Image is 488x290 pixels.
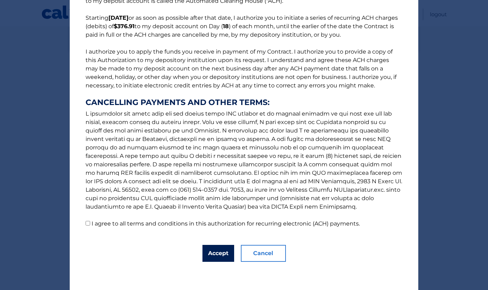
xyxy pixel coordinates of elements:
button: Accept [202,245,234,262]
label: I agree to all terms and conditions in this authorization for recurring electronic (ACH) payments. [92,220,360,227]
b: 18 [223,23,229,30]
b: $376.91 [114,23,134,30]
button: Cancel [241,245,286,262]
strong: CANCELLING PAYMENTS AND OTHER TERMS: [86,98,402,107]
b: [DATE] [108,14,129,21]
